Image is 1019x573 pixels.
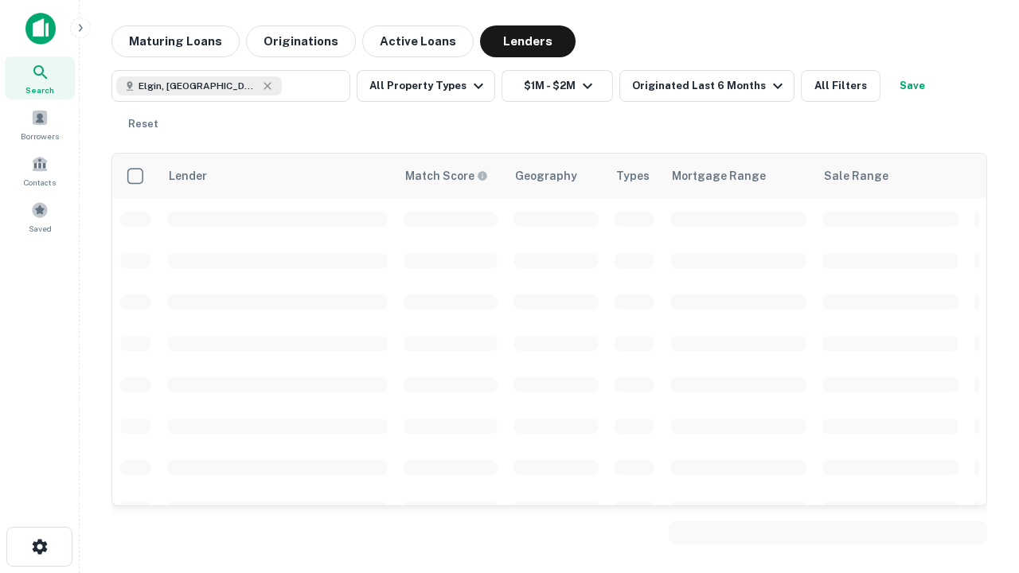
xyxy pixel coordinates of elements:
[814,154,966,198] th: Sale Range
[396,154,506,198] th: Capitalize uses an advanced AI algorithm to match your search with the best lender. The match sco...
[619,70,795,102] button: Originated Last 6 Months
[5,103,75,146] a: Borrowers
[357,70,495,102] button: All Property Types
[24,176,56,189] span: Contacts
[502,70,613,102] button: $1M - $2M
[662,154,814,198] th: Mortgage Range
[29,222,52,235] span: Saved
[5,149,75,192] a: Contacts
[362,25,474,57] button: Active Loans
[887,70,938,102] button: Save your search to get updates of matches that match your search criteria.
[118,108,169,140] button: Reset
[616,166,650,185] div: Types
[5,195,75,238] a: Saved
[405,167,488,185] div: Capitalize uses an advanced AI algorithm to match your search with the best lender. The match sco...
[824,166,888,185] div: Sale Range
[111,25,240,57] button: Maturing Loans
[5,57,75,99] a: Search
[801,70,880,102] button: All Filters
[672,166,766,185] div: Mortgage Range
[515,166,577,185] div: Geography
[169,166,207,185] div: Lender
[25,84,54,96] span: Search
[246,25,356,57] button: Originations
[939,395,1019,471] iframe: Chat Widget
[139,79,258,93] span: Elgin, [GEOGRAPHIC_DATA], [GEOGRAPHIC_DATA]
[25,13,56,45] img: capitalize-icon.png
[632,76,787,95] div: Originated Last 6 Months
[607,154,662,198] th: Types
[21,130,59,142] span: Borrowers
[506,154,607,198] th: Geography
[480,25,576,57] button: Lenders
[159,154,396,198] th: Lender
[405,167,485,185] h6: Match Score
